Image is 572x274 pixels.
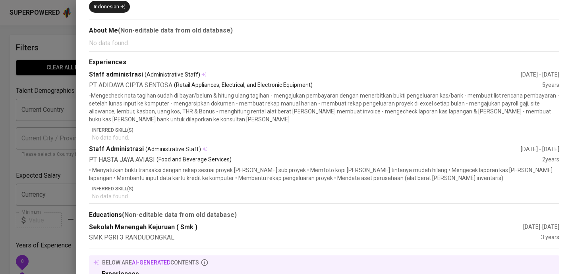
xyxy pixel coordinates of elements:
[89,26,559,35] div: About Me
[542,155,559,165] div: 2 years
[145,71,200,79] span: (Administrative Staff)
[89,155,542,165] div: PT HASTA JAYA AVIASI
[89,233,541,242] div: SMK PGRI 3 RANDUDONGKAL
[92,126,559,134] p: Inferred Skill(s)
[89,58,559,67] div: Experiences
[145,145,201,153] span: (Administrative Staff)
[92,185,559,192] p: Inferred Skill(s)
[89,166,559,182] p: • Menyatukan bukti transaksi dengan rekap sesuai proyek [PERSON_NAME] sub proyek • Memfoto kopi [...
[541,233,559,242] div: 3 years
[118,27,233,34] b: (Non-editable data from old database)
[89,38,559,48] p: No data found.
[174,81,313,90] p: (Retail Appliances, Electrical, and Electronic Equipment)
[92,134,559,142] p: No data found.
[89,210,559,220] div: Educations
[542,81,559,90] div: 5 years
[132,259,170,266] span: AI-generated
[521,71,559,79] div: [DATE] - [DATE]
[523,224,559,230] span: [DATE] - [DATE]
[89,92,559,123] p: -Mengecheck nota tagihan sudah di bayar/belum & hitung ulang tagihan - mengajukan pembayaran deng...
[89,81,542,90] div: PT ADIDAYA CIPTA SENTOSA
[89,223,523,232] div: Sekolah Menengah Kejuruan ( Smk )
[94,3,125,11] div: Indonesian
[157,155,232,165] p: (Food and Beverage Services)
[521,145,559,153] div: [DATE] - [DATE]
[102,259,199,266] p: below are contents
[122,211,237,218] b: (Non-editable data from old database)
[89,145,521,154] div: Staff Administrasi
[89,70,521,79] div: Staff administrasi
[92,192,559,200] p: No data found.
